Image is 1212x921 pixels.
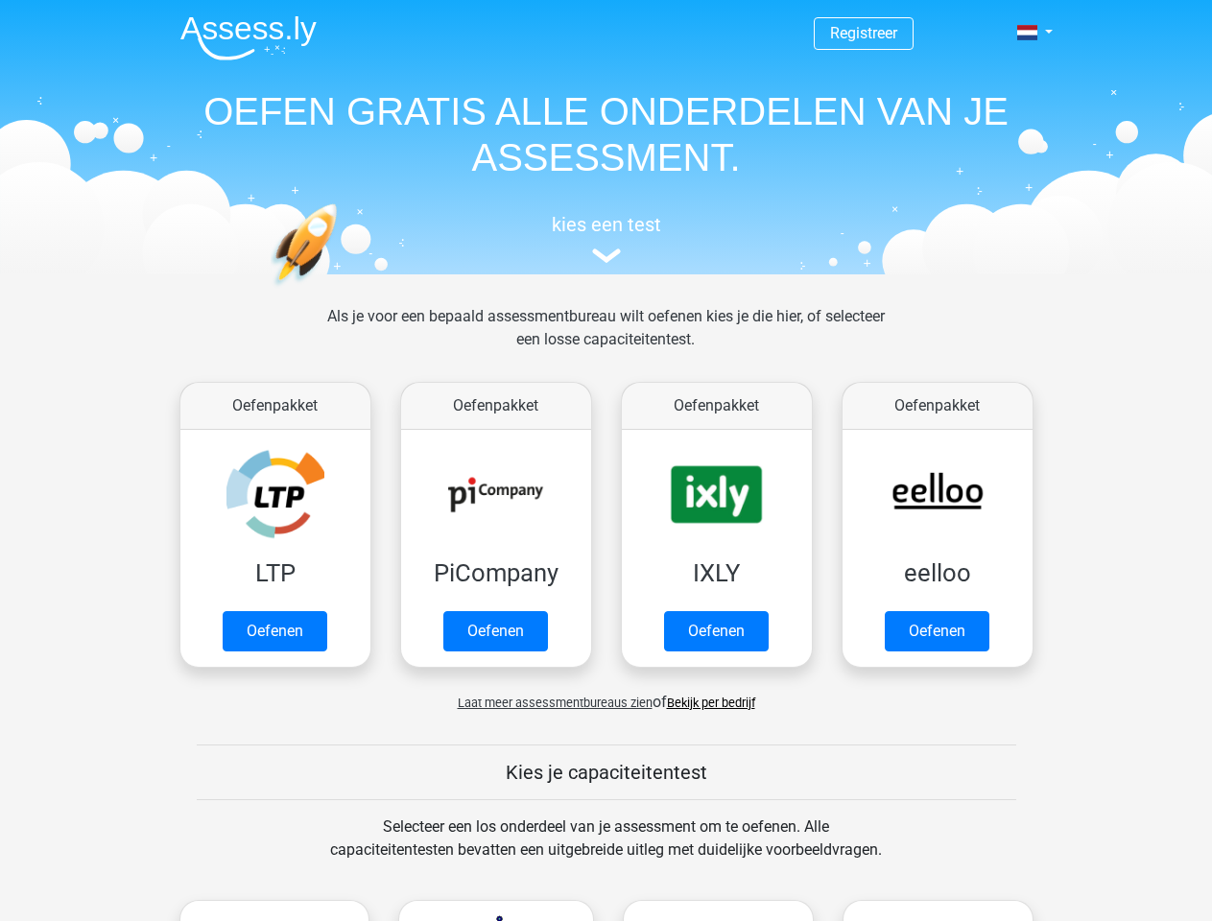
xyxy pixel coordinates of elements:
[830,24,897,42] a: Registreer
[885,611,989,651] a: Oefenen
[165,675,1048,714] div: of
[223,611,327,651] a: Oefenen
[271,203,412,377] img: oefenen
[664,611,769,651] a: Oefenen
[667,696,755,710] a: Bekijk per bedrijf
[312,305,900,374] div: Als je voor een bepaald assessmentbureau wilt oefenen kies je die hier, of selecteer een losse ca...
[165,213,1048,236] h5: kies een test
[592,248,621,263] img: assessment
[458,696,653,710] span: Laat meer assessmentbureaus zien
[443,611,548,651] a: Oefenen
[197,761,1016,784] h5: Kies je capaciteitentest
[165,213,1048,264] a: kies een test
[312,815,900,885] div: Selecteer een los onderdeel van je assessment om te oefenen. Alle capaciteitentesten bevatten een...
[180,15,317,60] img: Assessly
[165,88,1048,180] h1: OEFEN GRATIS ALLE ONDERDELEN VAN JE ASSESSMENT.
